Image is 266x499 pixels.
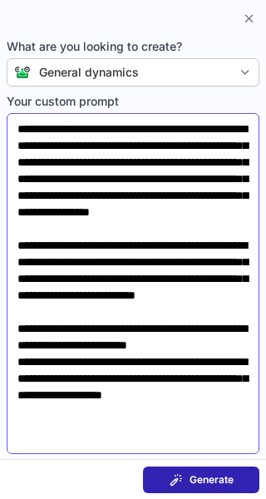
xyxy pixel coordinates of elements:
textarea: Your custom prompt [7,113,259,454]
span: What are you looking to create? [7,38,259,55]
img: Connie from ContactOut [7,66,31,79]
div: General dynamics [39,64,139,81]
button: Generate [143,467,259,493]
span: Your custom prompt [7,93,259,110]
span: Generate [190,473,234,487]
